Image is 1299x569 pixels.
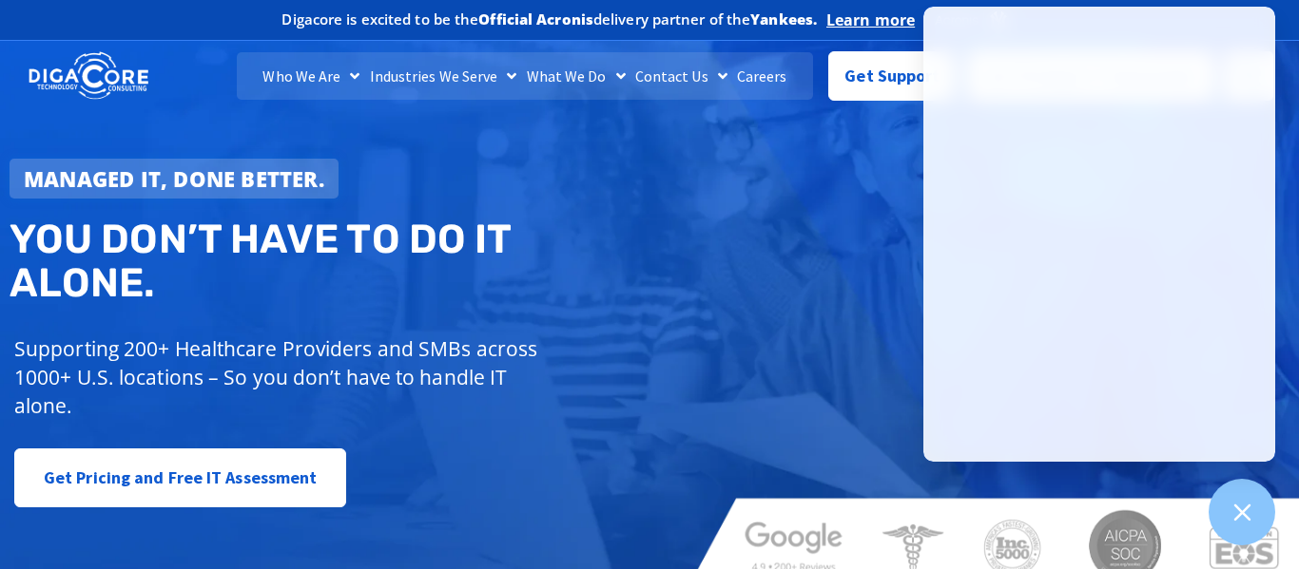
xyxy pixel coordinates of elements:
nav: Menu [237,52,814,100]
b: Yankees. [750,9,817,28]
a: Who We Are [258,52,364,100]
span: Get Support [844,57,940,95]
a: Get Support [828,51,955,101]
a: Careers [732,52,792,100]
img: DigaCore Technology Consulting [29,50,148,102]
iframe: Chatgenie Messenger [923,7,1275,462]
a: Industries We Serve [365,52,522,100]
a: Learn more [826,10,915,29]
b: Official Acronis [478,9,593,28]
span: Get Pricing and Free IT Assessment [44,459,317,497]
a: Managed IT, done better. [10,159,339,199]
h2: Digacore is excited to be the delivery partner of the [281,12,817,27]
p: Supporting 200+ Healthcare Providers and SMBs across 1000+ U.S. locations – So you don’t have to ... [14,334,546,420]
strong: Managed IT, done better. [24,164,324,193]
a: What We Do [522,52,630,100]
h2: You don’t have to do IT alone. [10,218,664,305]
a: Contact Us [630,52,732,100]
a: Get Pricing and Free IT Assessment [14,448,346,507]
